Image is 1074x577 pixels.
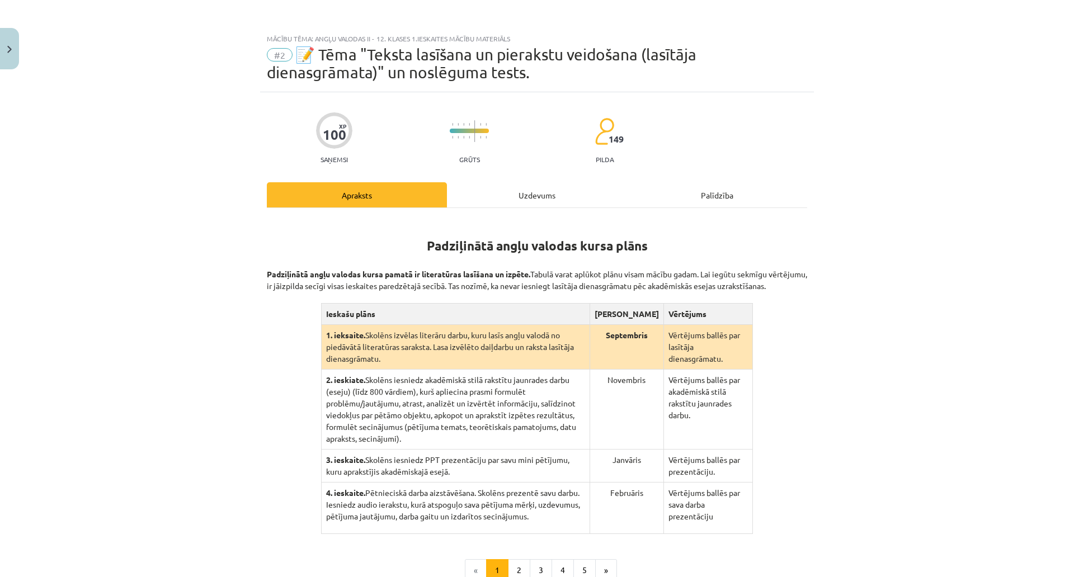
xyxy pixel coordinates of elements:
[663,450,752,483] td: Vērtējums ballēs par prezentāciju.
[267,45,696,82] span: 📝 Tēma "Teksta lasīšana un pierakstu veidošana (lasītāja dienasgrāmata)" un noslēguma tests.
[486,123,487,126] img: icon-short-line-57e1e144782c952c97e751825c79c345078a6d821885a25fce030b3d8c18986b.svg
[326,455,365,465] strong: 3. ieskaite.
[458,123,459,126] img: icon-short-line-57e1e144782c952c97e751825c79c345078a6d821885a25fce030b3d8c18986b.svg
[463,136,464,139] img: icon-short-line-57e1e144782c952c97e751825c79c345078a6d821885a25fce030b3d8c18986b.svg
[596,155,614,163] p: pilda
[459,155,480,163] p: Grūts
[447,182,627,207] div: Uzdevums
[595,117,614,145] img: students-c634bb4e5e11cddfef0936a35e636f08e4e9abd3cc4e673bd6f9a4125e45ecb1.svg
[321,370,590,450] td: Skolēns iesniedz akadēmiskā stilā rakstītu jaunrades darbu (eseju) (līdz 800 vārdiem), kurš aplie...
[452,123,453,126] img: icon-short-line-57e1e144782c952c97e751825c79c345078a6d821885a25fce030b3d8c18986b.svg
[469,123,470,126] img: icon-short-line-57e1e144782c952c97e751825c79c345078a6d821885a25fce030b3d8c18986b.svg
[7,46,12,53] img: icon-close-lesson-0947bae3869378f0d4975bcd49f059093ad1ed9edebbc8119c70593378902aed.svg
[590,370,663,450] td: Novembris
[663,325,752,370] td: Vērtējums ballēs par lasītāja dienasgrāmatu.
[486,136,487,139] img: icon-short-line-57e1e144782c952c97e751825c79c345078a6d821885a25fce030b3d8c18986b.svg
[326,330,365,340] strong: 1. ieksaite.
[663,483,752,534] td: Vērtējums ballēs par sava darba prezentāciju
[595,487,659,499] p: Februāris
[474,120,475,142] img: icon-long-line-d9ea69661e0d244f92f715978eff75569469978d946b2353a9bb055b3ed8787d.svg
[590,304,663,325] th: [PERSON_NAME]
[326,488,365,498] strong: 4. ieskaite.
[267,257,807,292] p: Tabulā varat aplūkot plānu visam mācību gadam. Lai iegūtu sekmīgu vērtējumu, ir jāizpilda secīgi ...
[267,35,807,42] div: Mācību tēma: Angļu valodas ii - 12. klases 1.ieskaites mācību materiāls
[469,136,470,139] img: icon-short-line-57e1e144782c952c97e751825c79c345078a6d821885a25fce030b3d8c18986b.svg
[663,304,752,325] th: Vērtējums
[427,238,648,254] strong: Padziļinātā angļu valodas kursa plāns
[316,155,352,163] p: Saņemsi
[458,136,459,139] img: icon-short-line-57e1e144782c952c97e751825c79c345078a6d821885a25fce030b3d8c18986b.svg
[323,127,346,143] div: 100
[590,450,663,483] td: Janvāris
[267,48,293,62] span: #2
[267,269,530,279] strong: Padziļinātā angļu valodas kursa pamatā ir literatūras lasīšana un izpēte.
[480,123,481,126] img: icon-short-line-57e1e144782c952c97e751825c79c345078a6d821885a25fce030b3d8c18986b.svg
[321,325,590,370] td: Skolēns izvēlas literāru darbu, kuru lasīs angļu valodā no piedāvātā literatūras saraksta. Lasa i...
[663,370,752,450] td: Vērtējums ballēs par akadēmiskā stilā rakstītu jaunrades darbu.
[480,136,481,139] img: icon-short-line-57e1e144782c952c97e751825c79c345078a6d821885a25fce030b3d8c18986b.svg
[326,375,365,385] strong: 2. ieskiate.
[321,450,590,483] td: Skolēns iesniedz PPT prezentāciju par savu mini pētījumu, kuru aprakstījis akadēmiskajā esejā.
[326,487,585,522] p: Pētnieciskā darba aizstāvēšana. Skolēns prezentē savu darbu. Iesniedz audio ierakstu, kurā atspog...
[606,330,648,340] strong: Septembris
[267,182,447,207] div: Apraksts
[452,136,453,139] img: icon-short-line-57e1e144782c952c97e751825c79c345078a6d821885a25fce030b3d8c18986b.svg
[321,304,590,325] th: Ieskašu plāns
[463,123,464,126] img: icon-short-line-57e1e144782c952c97e751825c79c345078a6d821885a25fce030b3d8c18986b.svg
[609,134,624,144] span: 149
[339,123,346,129] span: XP
[627,182,807,207] div: Palīdzība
